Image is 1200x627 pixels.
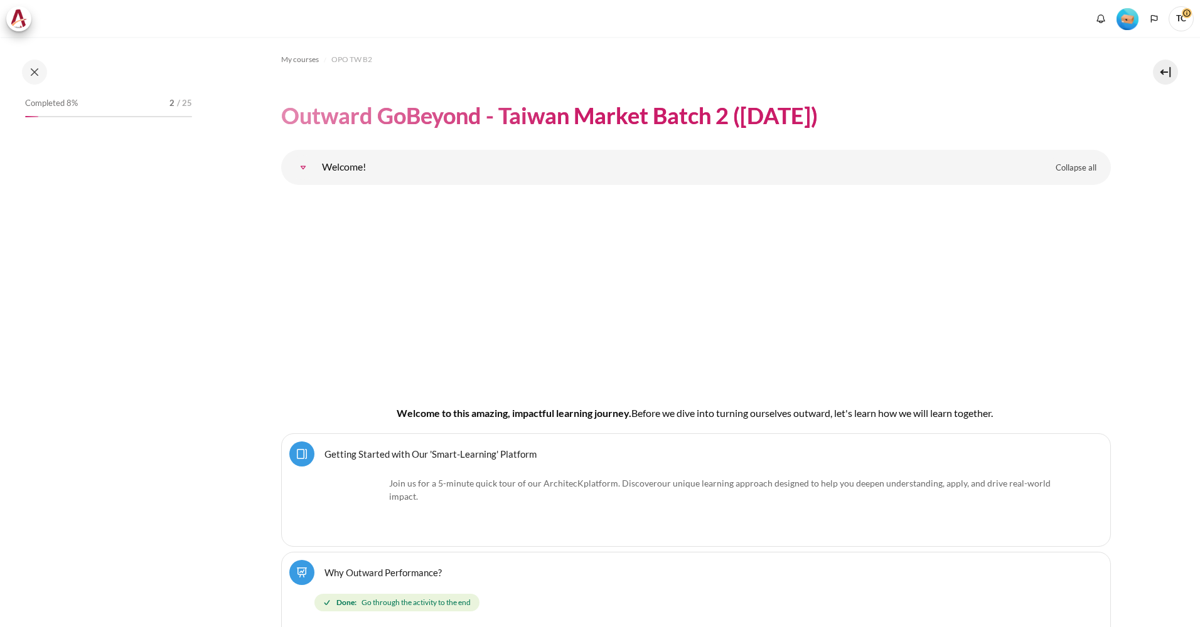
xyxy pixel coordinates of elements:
[25,97,78,110] span: Completed 8%
[281,52,319,67] a: My courses
[291,155,316,180] a: Welcome!
[324,448,537,460] a: Getting Started with Our 'Smart-Learning' Platform
[6,6,38,31] a: Architeck Architeck
[281,54,319,65] span: My courses
[1112,7,1144,30] a: Level #1
[314,591,1083,614] div: Completion requirements for Why Outward Performance?
[169,97,174,110] span: 2
[336,597,356,608] strong: Done:
[1117,8,1138,30] img: Level #1
[324,566,442,578] a: Why Outward Performance?
[1056,162,1096,174] span: Collapse all
[1046,157,1106,179] a: Collapse all
[322,477,385,539] img: platform logo
[638,407,993,419] span: efore we dive into turning ourselves outward, let's learn how we will learn together.
[362,597,471,608] span: Go through the activity to the end
[631,407,638,419] span: B
[389,478,1051,502] span: .
[281,50,1111,70] nav: Navigation bar
[321,406,1071,421] h4: Welcome to this amazing, impactful learning journey.
[25,116,38,117] div: 8%
[1145,9,1164,28] button: Languages
[322,477,1070,503] p: Join us for a 5-minute quick tour of our ArchitecK platform. Discover
[10,9,28,28] img: Architeck
[177,97,192,110] span: / 25
[1117,7,1138,30] div: Level #1
[281,101,818,130] h1: Outward GoBeyond - Taiwan Market Batch 2 ([DATE])
[331,52,372,67] a: OPO TW B2
[1169,6,1194,31] a: User menu
[389,478,1051,502] span: our unique learning approach designed to help you deepen understanding, apply, and drive real-wor...
[1169,6,1194,31] span: TC
[1091,9,1110,28] div: Show notification window with no new notifications
[331,54,372,65] span: OPO TW B2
